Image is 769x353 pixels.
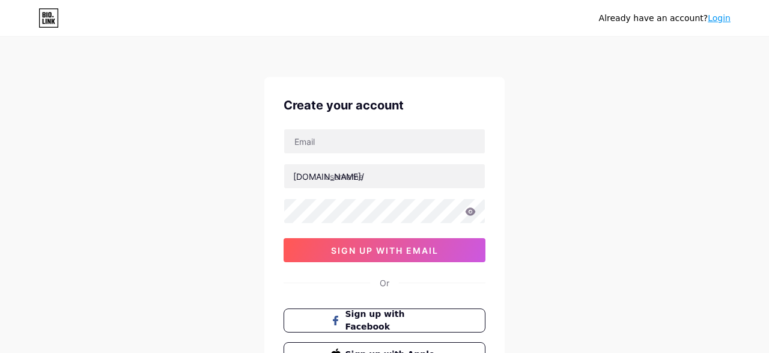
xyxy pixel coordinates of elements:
div: [DOMAIN_NAME]/ [293,170,364,183]
span: Sign up with Facebook [345,308,439,333]
input: username [284,164,485,188]
div: Create your account [284,96,485,114]
button: sign up with email [284,238,485,262]
span: sign up with email [331,245,439,256]
div: Or [380,277,389,289]
input: Email [284,129,485,153]
div: Already have an account? [599,12,731,25]
a: Login [708,13,731,23]
button: Sign up with Facebook [284,308,485,333]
